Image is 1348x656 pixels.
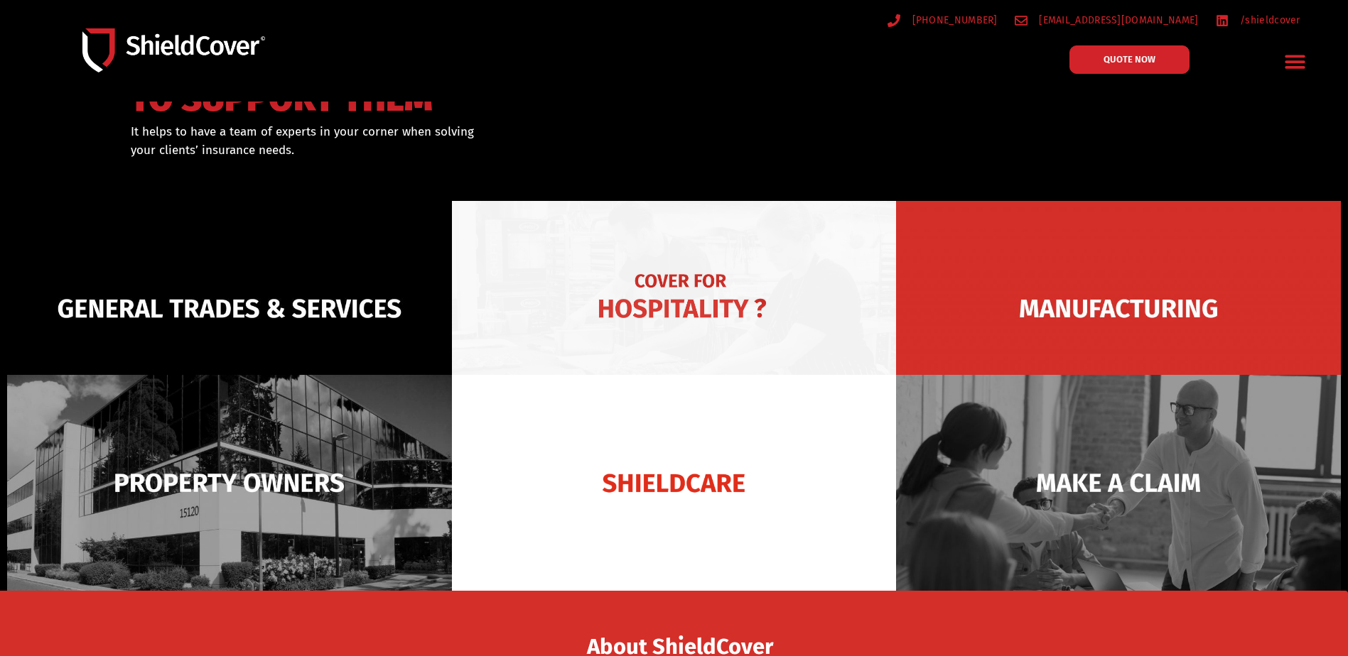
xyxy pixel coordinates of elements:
[131,123,747,159] div: It helps to have a team of experts in your corner when solving
[1035,11,1198,29] span: [EMAIL_ADDRESS][DOMAIN_NAME]
[909,11,998,29] span: [PHONE_NUMBER]
[1216,11,1300,29] a: /shieldcover
[587,638,773,656] span: About ShieldCover
[1236,11,1300,29] span: /shieldcover
[82,28,265,73] img: Shield-Cover-Underwriting-Australia-logo-full
[1015,11,1199,29] a: [EMAIL_ADDRESS][DOMAIN_NAME]
[1069,45,1190,74] a: QUOTE NOW
[888,11,998,29] a: [PHONE_NUMBER]
[1104,55,1155,64] span: QUOTE NOW
[1278,45,1312,78] div: Menu Toggle
[131,141,747,160] p: your clients’ insurance needs.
